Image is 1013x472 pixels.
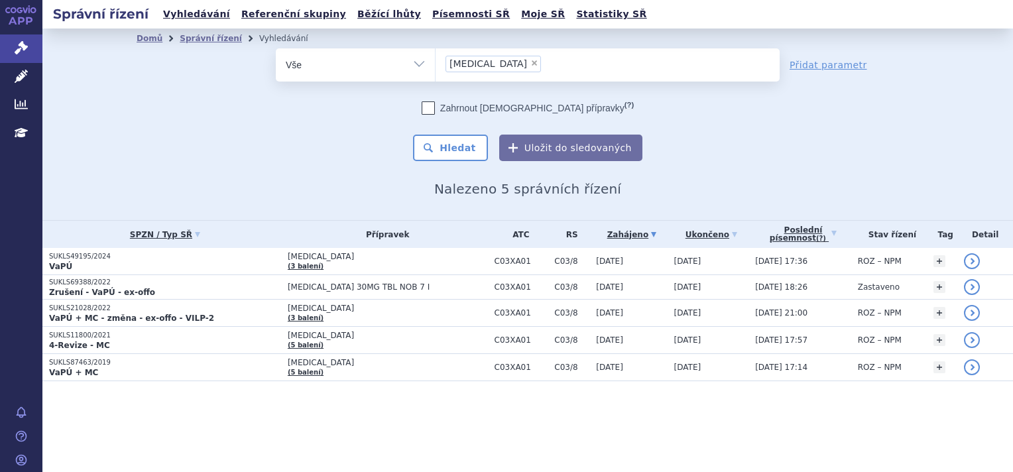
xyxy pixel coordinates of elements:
a: (5 balení) [288,341,324,349]
a: Domů [137,34,162,43]
span: C03/8 [554,363,589,372]
a: Běžící lhůty [353,5,425,23]
span: [DATE] [596,335,623,345]
a: Ukončeno [674,225,749,244]
a: Přidat parametr [790,58,867,72]
strong: VaPÚ + MC - změna - ex-offo - VILP-2 [49,314,214,323]
span: [MEDICAL_DATA] [288,331,488,340]
a: detail [964,332,980,348]
th: RS [548,221,589,248]
strong: Zrušení - VaPÚ - ex-offo [49,288,155,297]
span: C03/8 [554,257,589,266]
span: ROZ – NPM [858,363,902,372]
label: Zahrnout [DEMOGRAPHIC_DATA] přípravky [422,101,634,115]
span: ROZ – NPM [858,335,902,345]
span: C03/8 [554,308,589,318]
abbr: (?) [816,235,826,243]
span: C03/8 [554,335,589,345]
a: + [933,361,945,373]
a: + [933,307,945,319]
th: ATC [488,221,548,248]
span: [MEDICAL_DATA] [288,304,488,313]
span: [DATE] [674,363,701,372]
span: Nalezeno 5 správních řízení [434,181,621,197]
a: Referenční skupiny [237,5,350,23]
a: + [933,281,945,293]
span: [MEDICAL_DATA] [288,358,488,367]
span: ROZ – NPM [858,257,902,266]
strong: VaPÚ [49,262,72,271]
th: Stav řízení [851,221,927,248]
a: Vyhledávání [159,5,234,23]
button: Hledat [413,135,488,161]
input: [MEDICAL_DATA] [545,55,552,72]
th: Tag [927,221,957,248]
span: [MEDICAL_DATA] 30MG TBL NOB 7 I [288,282,488,292]
span: C03XA01 [495,308,548,318]
span: [DATE] [674,282,701,292]
p: SUKLS69388/2022 [49,278,281,287]
span: [DATE] 17:57 [755,335,807,345]
span: [MEDICAL_DATA] [449,59,527,68]
abbr: (?) [625,101,634,109]
span: C03XA01 [495,282,548,292]
a: detail [964,305,980,321]
a: Statistiky SŘ [572,5,650,23]
span: [DATE] [674,308,701,318]
h2: Správní řízení [42,5,159,23]
span: Zastaveno [858,282,900,292]
span: [DATE] 21:00 [755,308,807,318]
span: C03XA01 [495,335,548,345]
span: C03/8 [554,282,589,292]
p: SUKLS21028/2022 [49,304,281,313]
span: [DATE] [596,363,623,372]
p: SUKLS87463/2019 [49,358,281,367]
li: Vyhledávání [259,29,326,48]
span: [DATE] 18:26 [755,282,807,292]
span: C03XA01 [495,257,548,266]
span: [DATE] [596,282,623,292]
a: detail [964,253,980,269]
span: C03XA01 [495,363,548,372]
a: Poslednípísemnost(?) [755,221,851,248]
span: [DATE] [674,257,701,266]
p: SUKLS49195/2024 [49,252,281,261]
th: Přípravek [281,221,488,248]
a: + [933,255,945,267]
a: Správní řízení [180,34,242,43]
a: Zahájeno [596,225,667,244]
a: + [933,334,945,346]
span: [DATE] [674,335,701,345]
strong: VaPÚ + MC [49,368,98,377]
a: detail [964,279,980,295]
a: Písemnosti SŘ [428,5,514,23]
a: (3 balení) [288,314,324,322]
th: Detail [957,221,1013,248]
span: [DATE] 17:14 [755,363,807,372]
a: SPZN / Typ SŘ [49,225,281,244]
a: (3 balení) [288,263,324,270]
span: ROZ – NPM [858,308,902,318]
a: Moje SŘ [517,5,569,23]
a: (5 balení) [288,369,324,376]
p: SUKLS11800/2021 [49,331,281,340]
a: detail [964,359,980,375]
button: Uložit do sledovaných [499,135,642,161]
strong: 4-Revize - MC [49,341,110,350]
span: × [530,59,538,67]
span: [DATE] [596,257,623,266]
span: [DATE] 17:36 [755,257,807,266]
span: [MEDICAL_DATA] [288,252,488,261]
span: [DATE] [596,308,623,318]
